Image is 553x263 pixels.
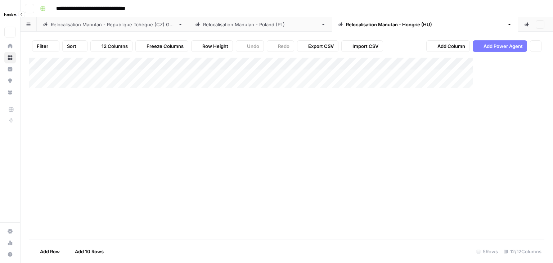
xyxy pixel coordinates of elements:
div: Relocalisation Manutan - [GEOGRAPHIC_DATA] ([GEOGRAPHIC_DATA]) [346,21,504,28]
button: Filter [32,40,59,52]
div: 5 Rows [473,246,501,257]
span: Undo [247,43,259,50]
button: Undo [236,40,264,52]
a: Your Data [4,86,16,98]
a: Relocalisation Manutan - [GEOGRAPHIC_DATA] ([GEOGRAPHIC_DATA]) [332,17,518,32]
button: Redo [267,40,294,52]
span: Add Row [40,248,60,255]
button: Help + Support [4,249,16,260]
button: Add Power Agent [473,40,527,52]
a: Opportunities [4,75,16,86]
span: Row Height [202,43,228,50]
div: 12/12 Columns [501,246,544,257]
button: Sort [62,40,87,52]
span: Redo [278,43,289,50]
span: Export CSV [308,43,334,50]
button: Workspace: Haskn [4,6,16,24]
img: Haskn Logo [4,8,17,21]
span: Freeze Columns [147,43,184,50]
span: Add 10 Rows [75,248,104,255]
button: Import CSV [341,40,383,52]
a: Usage [4,237,16,249]
a: Relocalisation Manutan - Republique Tchèque (CZ) Grid [37,17,189,32]
a: Relocalisation Manutan - [GEOGRAPHIC_DATA] (PL) [189,17,332,32]
button: Add 10 Rows [64,246,108,257]
button: Row Height [191,40,233,52]
span: Sort [67,43,76,50]
button: Add Column [426,40,470,52]
a: Settings [4,226,16,237]
span: Import CSV [352,43,378,50]
a: Home [4,40,16,52]
button: Export CSV [297,40,338,52]
button: Freeze Columns [135,40,188,52]
span: Add Power Agent [484,43,523,50]
a: Browse [4,52,16,63]
a: Insights [4,63,16,75]
span: Filter [37,43,48,50]
div: Relocalisation Manutan - [GEOGRAPHIC_DATA] (PL) [203,21,318,28]
button: Add Row [29,246,64,257]
span: 12 Columns [102,43,128,50]
button: 12 Columns [90,40,132,52]
span: Add Column [437,43,465,50]
div: Relocalisation Manutan - Republique Tchèque (CZ) Grid [51,21,175,28]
